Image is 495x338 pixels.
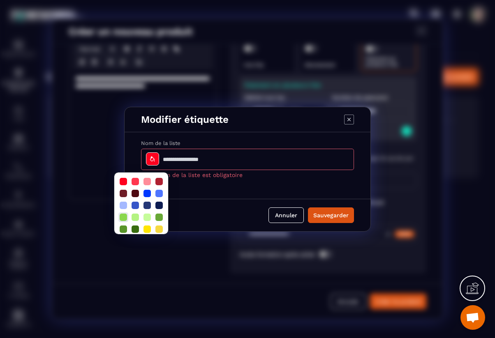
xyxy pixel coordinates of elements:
div: Ouvrir le chat [460,305,485,330]
button: Sauvegarder [308,207,354,223]
label: Nom de la liste [141,140,180,146]
p: Modifier étiquette [141,114,229,125]
button: Annuler [268,207,304,223]
span: Le nom de la liste est obligatoire [149,172,243,178]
